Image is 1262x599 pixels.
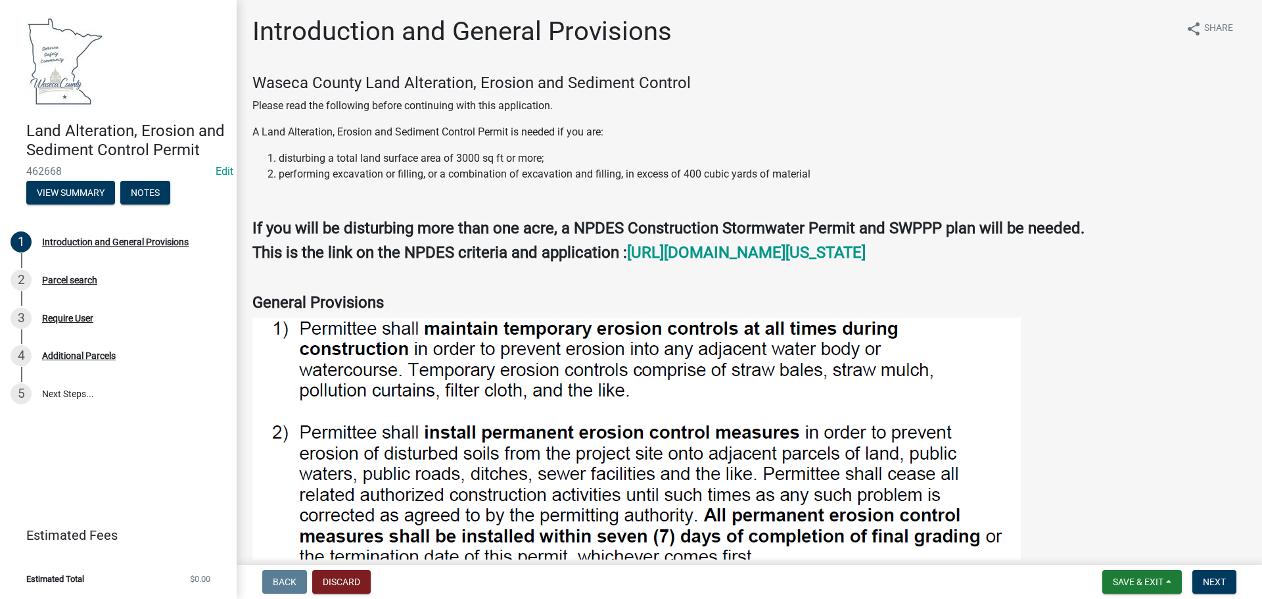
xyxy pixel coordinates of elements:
h4: Waseca County Land Alteration, Erosion and Sediment Control [252,74,1246,93]
span: $0.00 [190,575,210,583]
wm-modal-confirm: Notes [120,188,170,199]
strong: General Provisions [252,293,384,312]
div: 1 [11,231,32,252]
a: [URL][DOMAIN_NAME][US_STATE] [627,243,866,262]
p: Please read the following before continuing with this application. [252,98,1246,114]
span: 462668 [26,165,210,178]
wm-modal-confirm: Edit Application Number [216,165,233,178]
button: Next [1192,570,1236,594]
i: share [1186,21,1202,37]
button: Notes [120,181,170,204]
strong: If you will be disturbing more than one acre, a NPDES Construction Stormwater Permit and SWPPP pl... [252,219,1085,237]
p: A Land Alteration, Erosion and Sediment Control Permit is needed if you are: [252,124,1246,140]
h1: Introduction and General Provisions [252,16,672,47]
div: Parcel search [42,276,97,285]
span: Save & Exit [1113,577,1163,587]
li: performing excavation or filling, or a combination of excavation and filling, in excess of 400 cu... [279,166,1246,182]
div: 2 [11,270,32,291]
a: Estimated Fees [11,522,216,548]
div: Introduction and General Provisions [42,237,189,247]
button: Discard [312,570,371,594]
span: Share [1204,21,1233,37]
button: View Summary [26,181,115,204]
div: 5 [11,383,32,404]
div: Additional Parcels [42,351,116,360]
a: Edit [216,165,233,178]
button: Back [262,570,307,594]
h4: Land Alteration, Erosion and Sediment Control Permit [26,122,226,160]
span: Next [1203,577,1226,587]
span: Back [273,577,296,587]
span: Estimated Total [26,575,84,583]
button: Save & Exit [1102,570,1182,594]
img: Waseca County, Minnesota [26,14,104,108]
button: shareShare [1175,16,1244,41]
li: disturbing a total land surface area of 3000 sq ft or more; [279,151,1246,166]
div: Require User [42,314,93,323]
div: 4 [11,345,32,366]
strong: This is the link on the NPDES criteria and application : [252,243,627,262]
div: 3 [11,308,32,329]
wm-modal-confirm: Summary [26,188,115,199]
